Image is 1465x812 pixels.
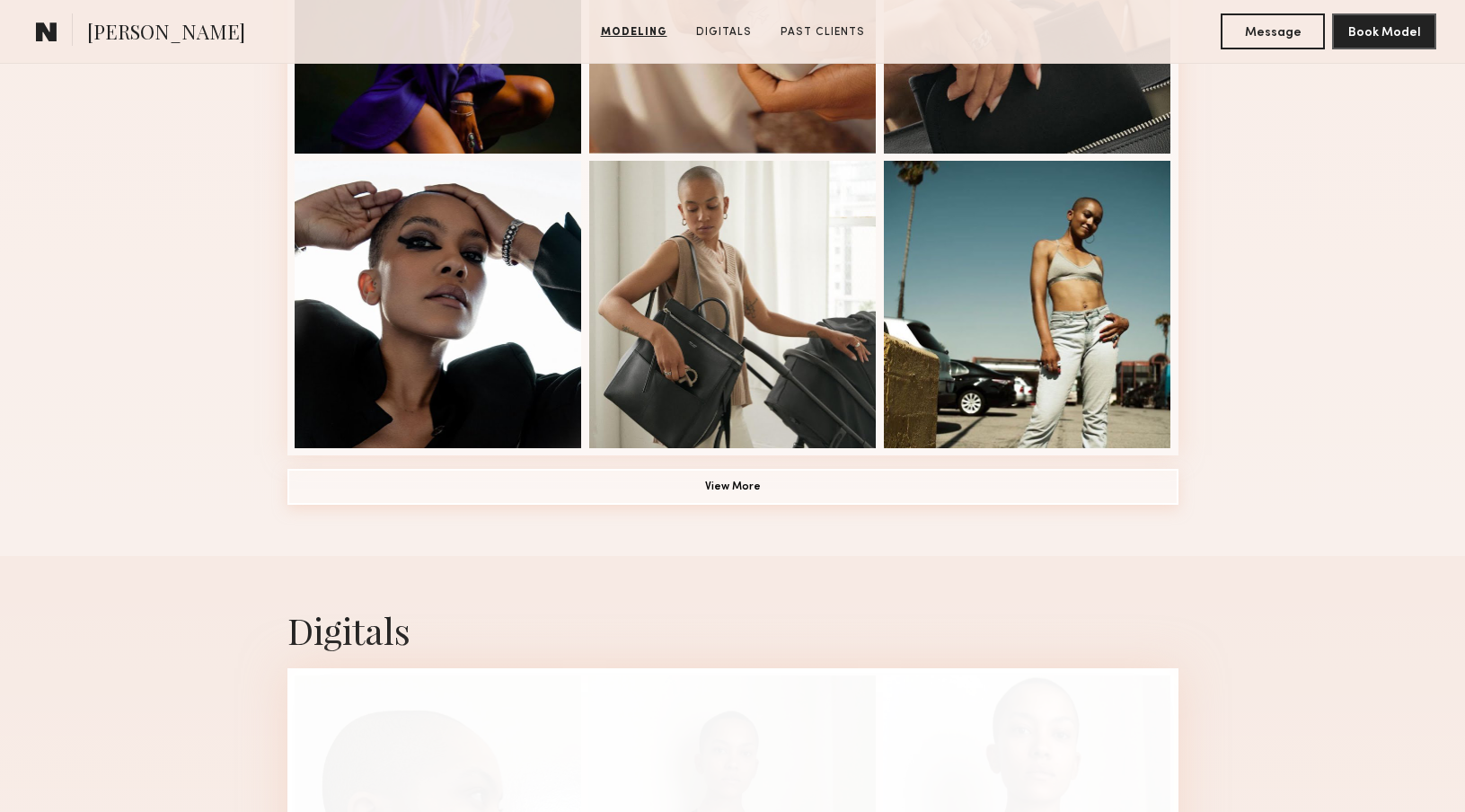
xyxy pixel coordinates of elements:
[287,606,1178,654] div: Digitals
[773,24,872,40] a: Past Clients
[1332,13,1436,49] button: Book Model
[87,18,245,49] span: [PERSON_NAME]
[287,469,1178,505] button: View More
[1221,13,1325,49] button: Message
[594,24,675,40] a: Modeling
[689,24,759,40] a: Digitals
[1332,23,1436,39] a: Book Model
